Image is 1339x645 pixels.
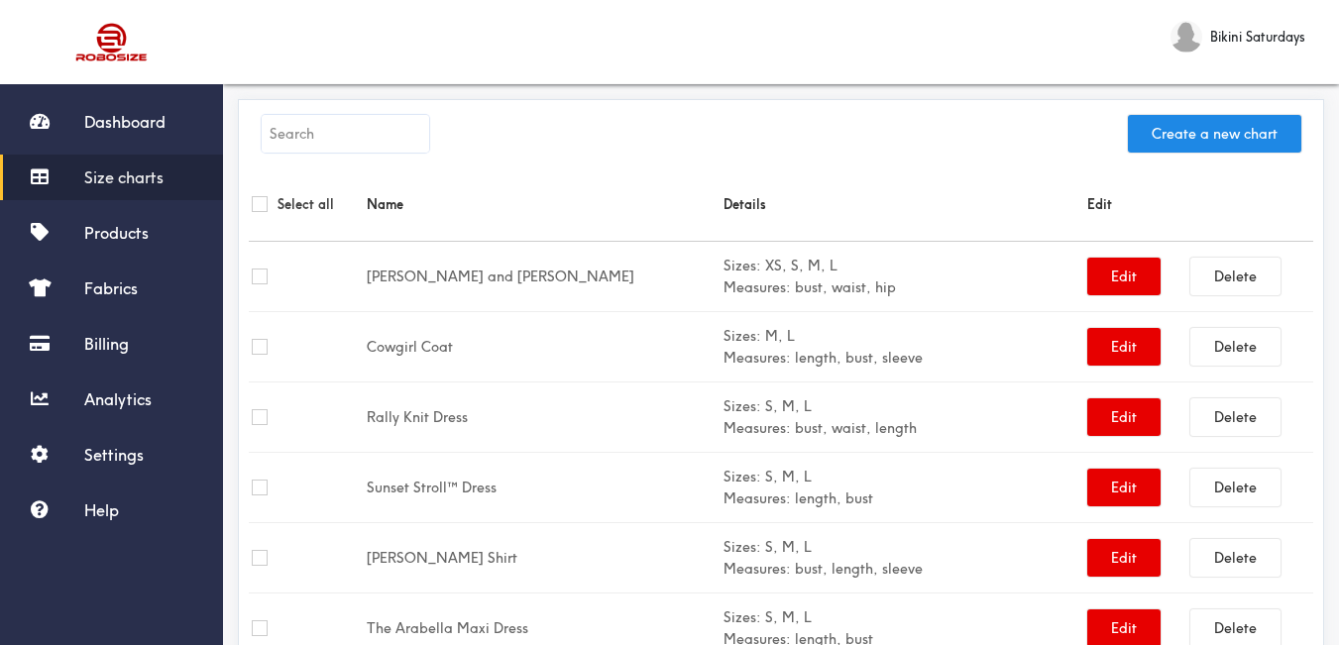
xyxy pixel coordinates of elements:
button: Edit [1087,328,1161,366]
span: Products [84,223,149,243]
td: Rally Knit Dress [364,382,721,453]
b: Sizes: [724,468,761,485]
button: Create a new chart [1128,115,1301,153]
th: Details [721,167,1084,242]
b: Measures: [724,419,791,437]
button: Edit [1087,398,1161,436]
span: Fabrics [84,278,138,298]
button: Delete [1190,328,1281,366]
button: Delete [1190,398,1281,436]
span: Billing [84,334,129,354]
input: Search [262,115,429,153]
td: [PERSON_NAME] and [PERSON_NAME] [364,242,721,312]
span: Settings [84,445,144,465]
td: M, L length, bust, sleeve [721,312,1084,382]
button: Edit [1087,258,1161,295]
td: Cowgirl Coat [364,312,721,382]
span: Help [84,500,119,520]
b: Sizes: [724,608,761,626]
button: Delete [1190,539,1281,577]
td: [PERSON_NAME] Shirt [364,523,721,593]
b: Sizes: [724,538,761,556]
img: Bikini Saturdays [1171,21,1202,53]
td: S, M, L bust, length, sleeve [721,523,1084,593]
button: Edit [1087,539,1161,577]
button: Delete [1190,258,1281,295]
button: Edit [1087,469,1161,506]
span: Bikini Saturdays [1210,26,1305,48]
b: Sizes: [724,327,761,345]
td: Sunset Stroll™ Dress [364,453,721,523]
td: S, M, L length, bust [721,453,1084,523]
b: Sizes: [724,397,761,415]
b: Measures: [724,489,791,507]
button: Delete [1190,469,1281,506]
span: Analytics [84,389,152,409]
b: Sizes: [724,257,761,274]
span: Size charts [84,167,164,187]
span: Dashboard [84,112,166,132]
img: Robosize [38,15,186,69]
b: Measures: [724,349,791,367]
label: Select all [278,193,334,215]
th: Edit [1084,167,1313,242]
b: Measures: [724,560,791,578]
td: S, M, L bust, waist, length [721,382,1084,453]
th: Name [364,167,721,242]
b: Measures: [724,278,791,296]
td: XS, S, M, L bust, waist, hip [721,242,1084,312]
